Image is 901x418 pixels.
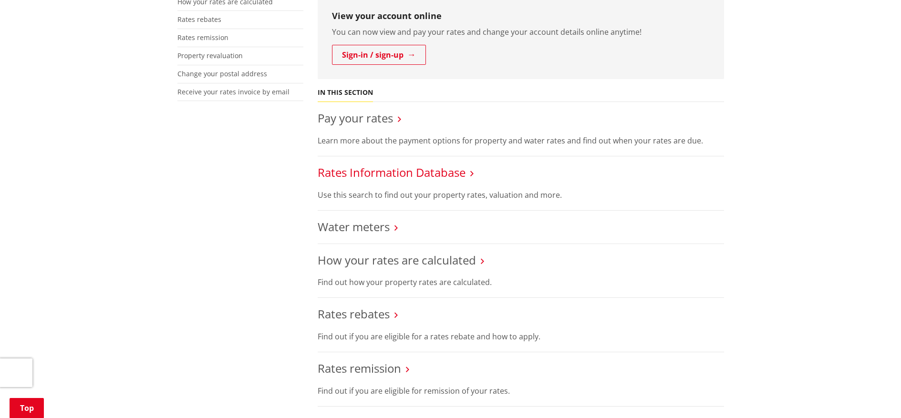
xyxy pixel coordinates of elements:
p: You can now view and pay your rates and change your account details online anytime! [332,26,710,38]
a: Rates rebates [318,306,390,322]
a: Receive your rates invoice by email [177,87,290,96]
p: Use this search to find out your property rates, valuation and more. [318,189,724,201]
a: Rates remission [318,360,401,376]
a: How your rates are calculated [318,252,476,268]
p: Learn more about the payment options for property and water rates and find out when your rates ar... [318,135,724,146]
a: Rates Information Database [318,164,466,180]
a: Rates rebates [177,15,221,24]
a: Change your postal address [177,69,267,78]
a: Property revaluation [177,51,243,60]
a: Water meters [318,219,390,234]
a: Sign-in / sign-up [332,45,426,65]
a: Rates remission [177,33,228,42]
p: Find out if you are eligible for remission of your rates. [318,385,724,397]
a: Top [10,398,44,418]
h3: View your account online [332,11,710,21]
a: Pay your rates [318,110,393,126]
h5: In this section [318,89,373,97]
p: Find out if you are eligible for a rates rebate and how to apply. [318,331,724,342]
p: Find out how your property rates are calculated. [318,276,724,288]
